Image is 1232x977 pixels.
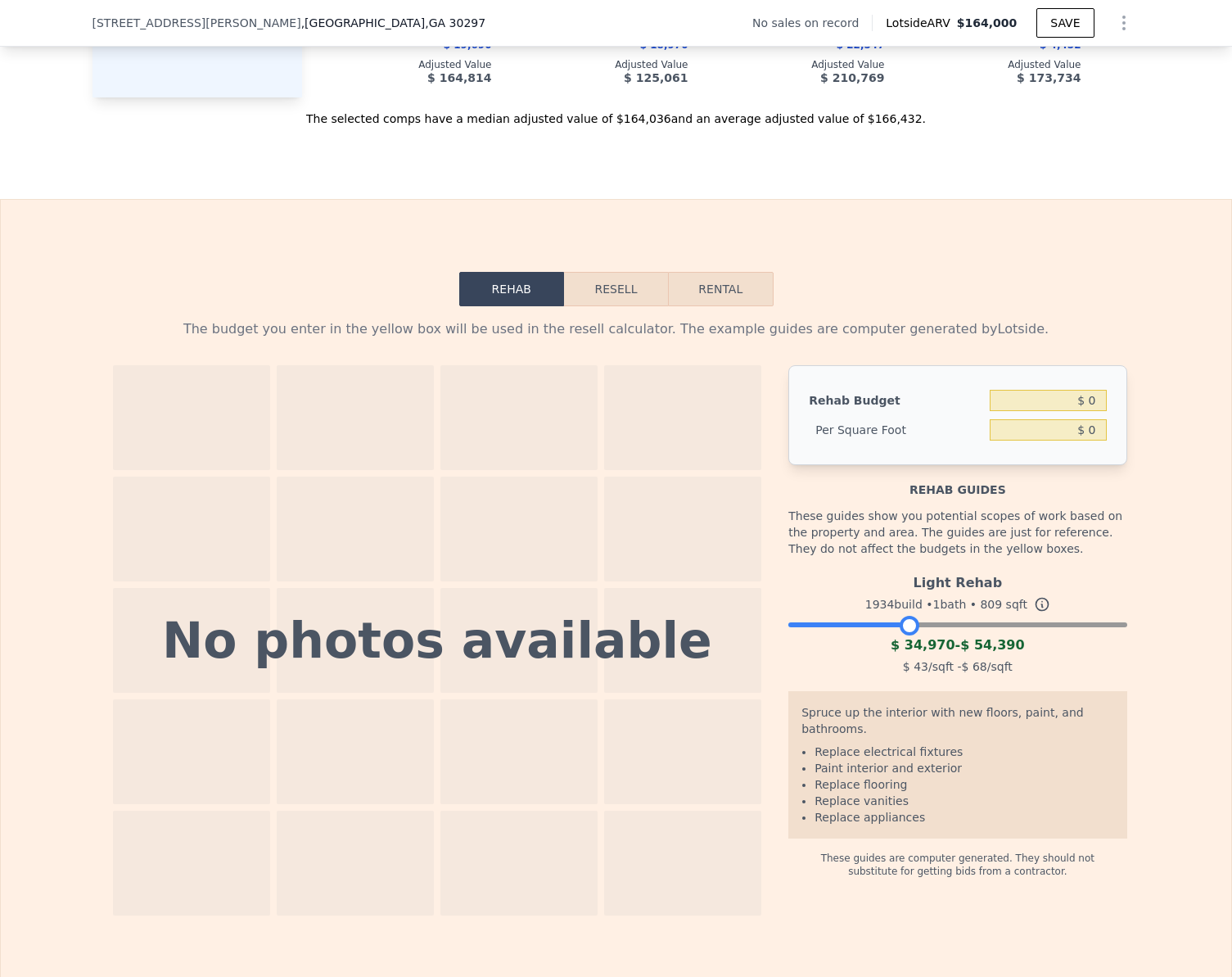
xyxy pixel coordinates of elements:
[93,15,301,31] span: [STREET_ADDRESS][PERSON_NAME]
[668,272,773,306] button: Rental
[820,71,884,84] span: $ 210,769
[624,71,688,84] span: $ 125,061
[815,809,1113,825] li: Replace appliances
[93,97,1140,127] div: The selected comps have a median adjusted value of $164,036 and an average adjusted value of $166...
[903,660,928,673] span: $ 43
[427,71,491,84] span: $ 164,814
[788,567,1126,593] div: Light Rehab
[106,319,1127,339] div: The budget you enter in the yellow box will be used in the resell calculator. The example guides ...
[962,660,987,673] span: $ 68
[911,58,1081,71] div: Adjusted Value
[788,593,1126,616] div: 1934 build • 1 bath • sqft
[425,16,485,29] span: , GA 30297
[1017,71,1081,84] span: $ 173,734
[788,839,1126,878] div: These guides are computer generated. They should not substitute for getting bids from a contractor.
[715,58,885,71] div: Adjusted Value
[891,637,954,653] span: $ 34,970
[980,598,1002,611] span: 809
[322,58,492,71] div: Adjusted Value
[1036,8,1094,38] button: SAVE
[815,776,1113,793] li: Replace flooring
[957,16,1018,29] span: $164,000
[886,15,956,31] span: Lotside ARV
[801,704,1113,744] div: Spruce up the interior with new floors, paint, and bathrooms.
[788,636,1126,655] div: -
[788,465,1126,498] div: Rehab guides
[809,386,983,415] div: Rehab Budget
[752,15,872,31] div: No sales on record
[815,744,1113,760] li: Replace electrical fixtures
[459,272,564,306] button: Rehab
[788,498,1126,567] div: These guides show you potential scopes of work based on the property and area. The guides are jus...
[815,760,1113,776] li: Paint interior and exterior
[788,655,1126,678] div: /sqft - /sqft
[301,15,486,31] span: , [GEOGRAPHIC_DATA]
[815,793,1113,809] li: Replace vanities
[564,272,668,306] button: Resell
[960,637,1024,653] span: $ 54,390
[1108,7,1140,39] button: Show Options
[162,616,712,665] div: No photos available
[518,58,688,71] div: Adjusted Value
[809,415,983,445] div: Per Square Foot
